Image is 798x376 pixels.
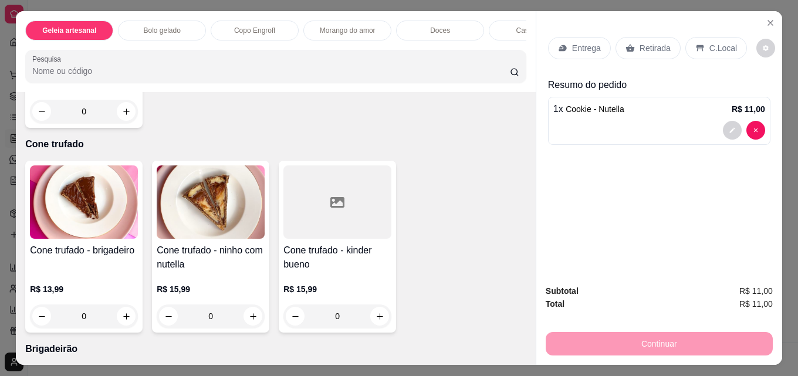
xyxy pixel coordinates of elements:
button: decrease-product-quantity [723,121,742,140]
p: Geleia artesanal [42,26,96,35]
p: Morango do amor [320,26,376,35]
button: decrease-product-quantity [32,102,51,121]
p: Doces [430,26,450,35]
p: Bolo gelado [144,26,181,35]
p: Brigadeirão [25,342,526,356]
p: C.Local [709,42,737,54]
button: decrease-product-quantity [159,307,178,326]
p: Cone trufado [25,137,526,151]
p: R$ 15,99 [157,283,265,295]
input: Pesquisa [32,65,510,77]
button: increase-product-quantity [244,307,262,326]
button: decrease-product-quantity [746,121,765,140]
span: R$ 11,00 [739,284,773,297]
button: Close [761,13,780,32]
p: R$ 15,99 [283,283,391,295]
p: Retirada [640,42,671,54]
p: Entrega [572,42,601,54]
h4: Cone trufado - brigadeiro [30,243,138,258]
span: Cookie - Nutella [566,104,624,114]
span: R$ 11,00 [739,297,773,310]
strong: Subtotal [546,286,579,296]
strong: Total [546,299,564,309]
p: R$ 11,00 [732,103,765,115]
button: increase-product-quantity [117,307,136,326]
p: Copo Engroff [234,26,276,35]
p: Resumo do pedido [548,78,770,92]
button: decrease-product-quantity [286,307,305,326]
label: Pesquisa [32,54,65,64]
p: R$ 13,99 [30,283,138,295]
button: increase-product-quantity [370,307,389,326]
h4: Cone trufado - ninho com nutella [157,243,265,272]
button: decrease-product-quantity [756,39,775,57]
img: product-image [157,165,265,239]
button: increase-product-quantity [117,102,136,121]
img: product-image [30,165,138,239]
button: decrease-product-quantity [32,307,51,326]
p: 1 x [553,102,624,116]
p: Caseirinho [516,26,550,35]
h4: Cone trufado - kinder bueno [283,243,391,272]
